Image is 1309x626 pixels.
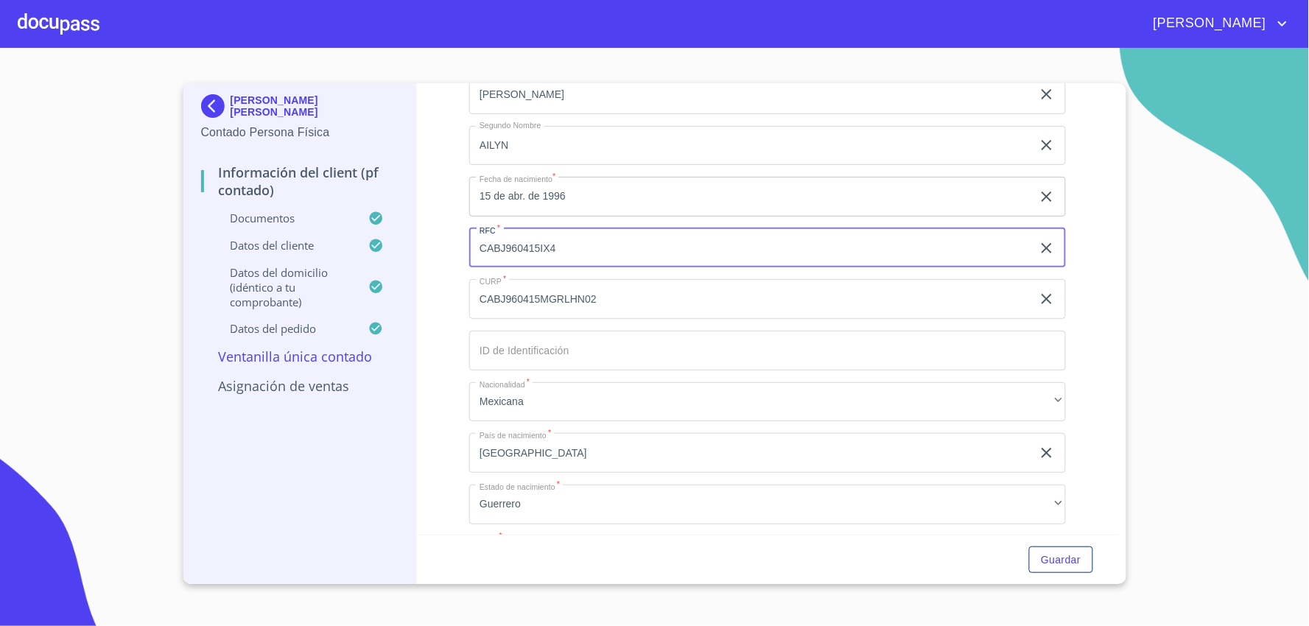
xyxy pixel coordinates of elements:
p: Datos del domicilio (idéntico a tu comprobante) [201,265,369,309]
button: clear input [1038,444,1056,462]
p: Documentos [201,211,369,225]
span: [PERSON_NAME] [1143,12,1274,35]
button: clear input [1038,136,1056,154]
p: [PERSON_NAME] [PERSON_NAME] [231,94,399,118]
p: Datos del cliente [201,238,369,253]
button: account of current user [1143,12,1291,35]
button: Guardar [1029,546,1092,574]
span: Guardar [1041,551,1081,569]
p: Información del Client (PF contado) [201,163,399,199]
button: clear input [1038,239,1056,257]
img: Docupass spot blue [201,94,231,118]
p: Datos del pedido [201,321,369,336]
p: Contado Persona Física [201,124,399,141]
div: [PERSON_NAME] [PERSON_NAME] [201,94,399,124]
div: Mexicana [469,382,1066,422]
button: clear input [1038,85,1056,103]
p: Asignación de Ventas [201,377,399,395]
div: Guerrero [469,485,1066,524]
button: clear input [1038,290,1056,308]
p: Ventanilla única contado [201,348,399,365]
